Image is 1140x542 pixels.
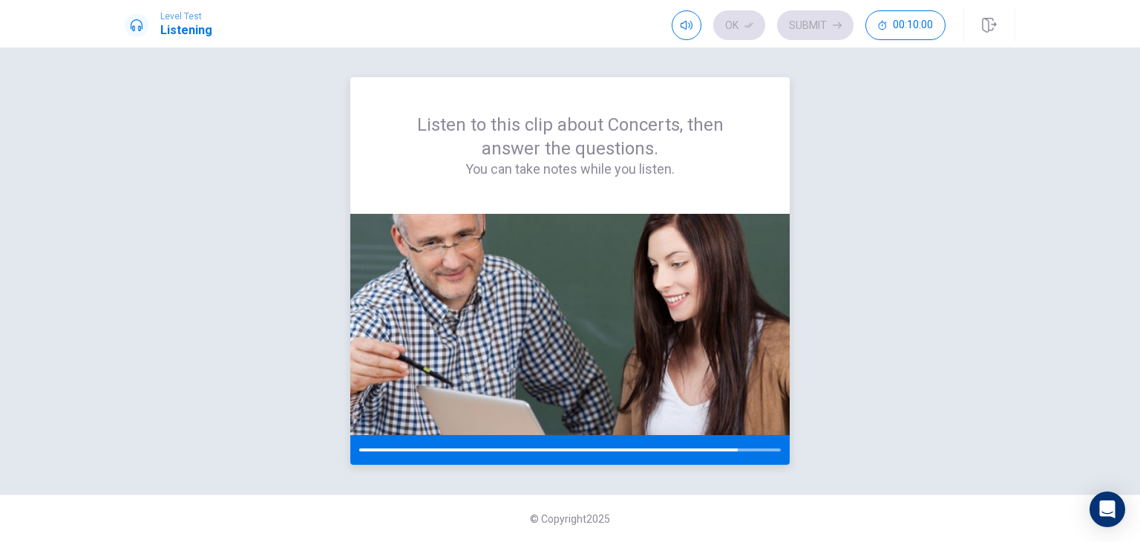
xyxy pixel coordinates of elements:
div: Listen to this clip about Concerts, then answer the questions. [386,113,754,178]
img: passage image [350,214,790,435]
button: 00:10:00 [865,10,946,40]
span: 00:10:00 [893,19,933,31]
h4: You can take notes while you listen. [386,160,754,178]
span: Level Test [160,11,212,22]
span: © Copyright 2025 [530,513,610,525]
div: Open Intercom Messenger [1090,492,1125,527]
h1: Listening [160,22,212,39]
